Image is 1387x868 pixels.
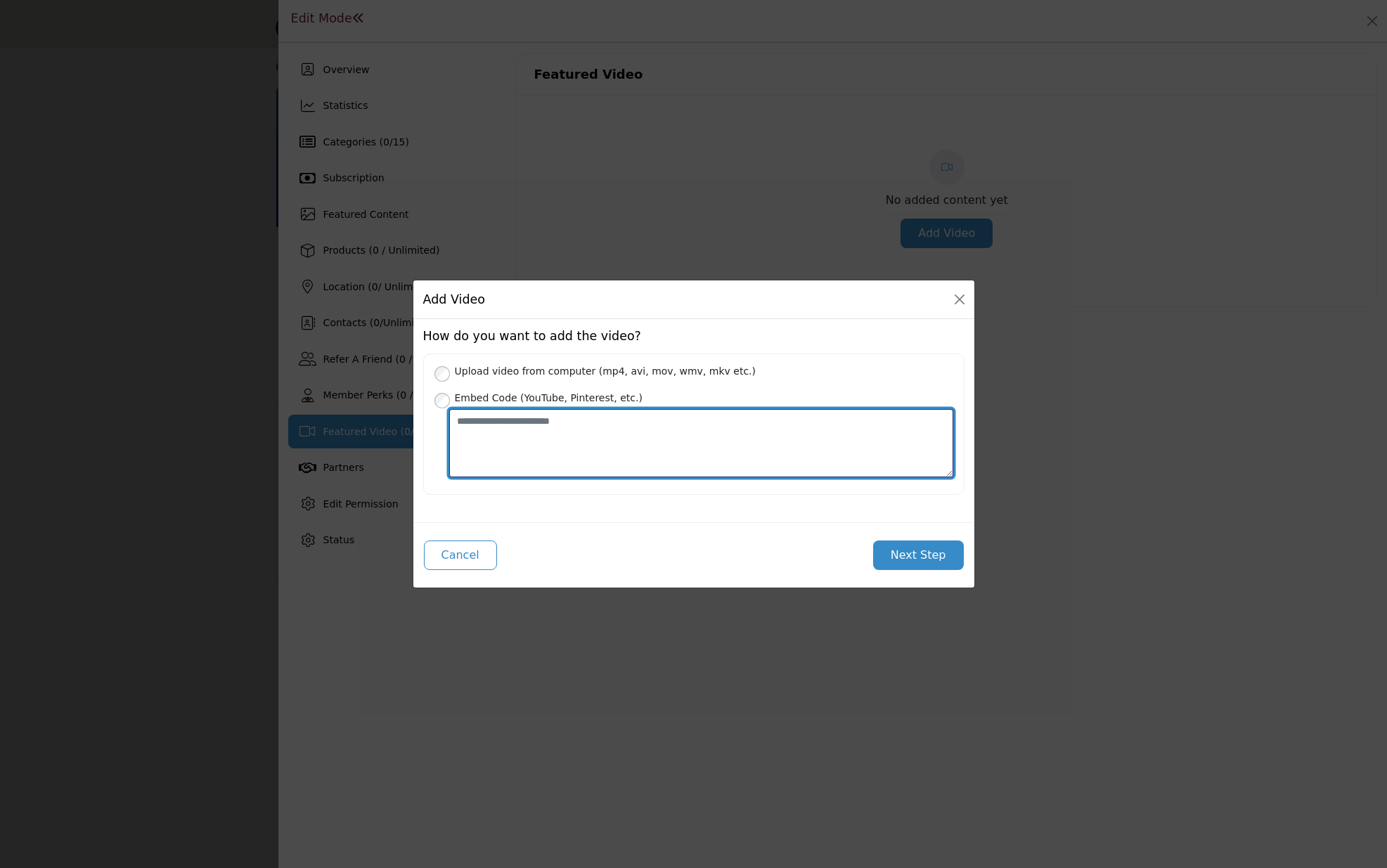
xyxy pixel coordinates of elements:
button: Cancel [424,540,497,570]
button: Close [950,290,969,309]
h5: How do you want to add the video? [423,329,965,344]
button: Next Step [873,540,964,570]
label: Upload video from computer (mp4, avi, mov, wmv, mkv etc.) [449,361,953,379]
h5: Add Video [423,290,485,309]
textarea: Place your Embed Code here [449,409,953,477]
label: Embed Code (YouTube, Pinterest, etc.) [449,389,953,406]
